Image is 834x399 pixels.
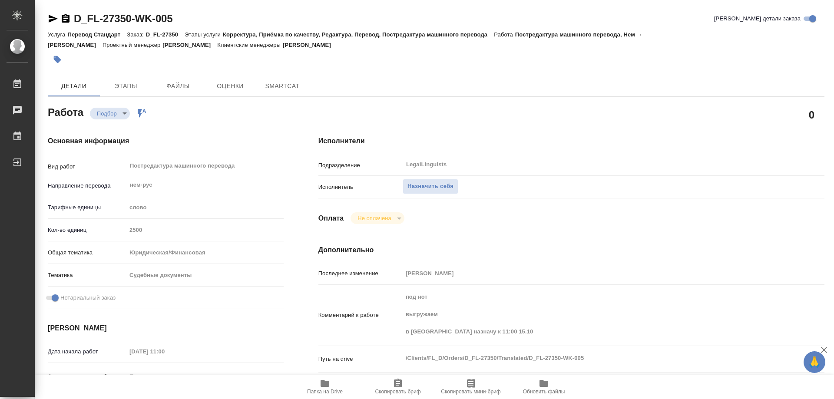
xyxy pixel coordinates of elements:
[126,200,284,215] div: слово
[807,353,822,371] span: 🙏
[403,290,782,339] textarea: под нот выгружаем в [GEOGRAPHIC_DATA] назначу к 11:00 15.10
[223,31,494,38] p: Корректура, Приёмка по качеству, Редактура, Перевод, Постредактура машинного перевода
[407,181,453,191] span: Назначить себя
[105,81,147,92] span: Этапы
[48,13,58,24] button: Скопировать ссылку для ЯМессенджера
[804,351,825,373] button: 🙏
[157,81,199,92] span: Файлы
[53,81,95,92] span: Детали
[307,389,343,395] span: Папка на Drive
[48,50,67,69] button: Добавить тэг
[185,31,223,38] p: Этапы услуги
[48,181,126,190] p: Направление перевода
[48,271,126,280] p: Тематика
[60,13,71,24] button: Скопировать ссылку
[48,226,126,234] p: Кол-во единиц
[217,42,283,48] p: Клиентские менеджеры
[261,81,303,92] span: SmartCat
[361,375,434,399] button: Скопировать бриф
[441,389,500,395] span: Скопировать мини-бриф
[48,162,126,171] p: Вид работ
[318,213,344,224] h4: Оплата
[126,245,284,260] div: Юридическая/Финансовая
[318,269,403,278] p: Последнее изменение
[127,31,146,38] p: Заказ:
[351,212,404,224] div: Подбор
[94,110,119,117] button: Подбор
[318,355,403,363] p: Путь на drive
[209,81,251,92] span: Оценки
[318,245,824,255] h4: Дополнительно
[355,214,394,222] button: Не оплачена
[74,13,172,24] a: D_FL-27350-WK-005
[318,136,824,146] h4: Исполнители
[403,267,782,280] input: Пустое поле
[283,42,338,48] p: [PERSON_NAME]
[375,389,420,395] span: Скопировать бриф
[434,375,507,399] button: Скопировать мини-бриф
[103,42,162,48] p: Проектный менеджер
[714,14,801,23] span: [PERSON_NAME] детали заказа
[126,268,284,283] div: Судебные документы
[523,389,565,395] span: Обновить файлы
[318,183,403,191] p: Исполнитель
[48,248,126,257] p: Общая тематика
[90,108,130,119] div: Подбор
[809,107,814,122] h2: 0
[318,161,403,170] p: Подразделение
[146,31,185,38] p: D_FL-27350
[288,375,361,399] button: Папка на Drive
[126,370,202,383] input: Пустое поле
[48,104,83,119] h2: Работа
[494,31,515,38] p: Работа
[507,375,580,399] button: Обновить файлы
[126,345,202,358] input: Пустое поле
[126,224,284,236] input: Пустое поле
[60,293,116,302] span: Нотариальный заказ
[318,311,403,320] p: Комментарий к работе
[48,203,126,212] p: Тарифные единицы
[48,372,126,381] p: Факт. дата начала работ
[48,136,284,146] h4: Основная информация
[403,179,458,194] button: Назначить себя
[67,31,127,38] p: Перевод Стандарт
[403,351,782,366] textarea: /Clients/FL_D/Orders/D_FL-27350/Translated/D_FL-27350-WK-005
[48,347,126,356] p: Дата начала работ
[48,31,67,38] p: Услуга
[162,42,217,48] p: [PERSON_NAME]
[48,323,284,333] h4: [PERSON_NAME]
